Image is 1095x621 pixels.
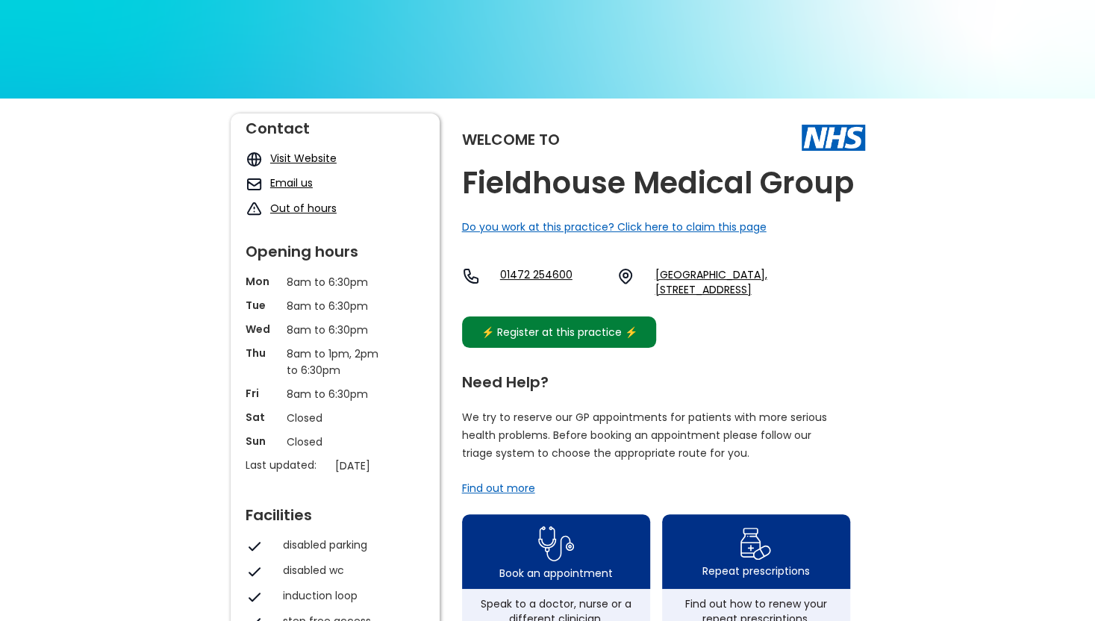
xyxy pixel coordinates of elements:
p: 8am to 6:30pm [287,322,384,338]
div: Facilities [246,500,425,522]
a: Do you work at this practice? Click here to claim this page [462,219,767,234]
div: disabled parking [283,537,417,552]
a: Out of hours [270,201,337,216]
a: 01472 254600 [500,267,605,297]
img: mail icon [246,175,263,193]
p: Last updated: [246,458,328,472]
p: Thu [246,346,279,361]
a: ⚡️ Register at this practice ⚡️ [462,316,656,348]
p: Tue [246,298,279,313]
p: [DATE] [335,458,432,474]
img: repeat prescription icon [740,524,772,564]
div: Opening hours [246,237,425,259]
a: Email us [270,175,313,190]
p: Closed [287,410,384,426]
p: Closed [287,434,384,450]
img: globe icon [246,151,263,168]
div: ⚡️ Register at this practice ⚡️ [474,324,646,340]
p: Wed [246,322,279,337]
p: Sun [246,434,279,449]
a: [GEOGRAPHIC_DATA], [STREET_ADDRESS] [655,267,864,297]
p: 8am to 6:30pm [287,386,384,402]
p: We try to reserve our GP appointments for patients with more serious health problems. Before book... [462,408,828,462]
div: Book an appointment [499,566,613,581]
img: exclamation icon [246,201,263,218]
div: Need Help? [462,367,850,390]
img: practice location icon [617,267,634,285]
div: Repeat prescriptions [702,564,810,578]
h2: Fieldhouse Medical Group [462,166,854,200]
p: Sat [246,410,279,425]
img: The NHS logo [802,125,865,150]
div: Contact [246,113,425,136]
p: Fri [246,386,279,401]
p: 8am to 1pm, 2pm to 6:30pm [287,346,384,378]
p: 8am to 6:30pm [287,274,384,290]
div: disabled wc [283,563,417,578]
div: Welcome to [462,132,560,147]
img: telephone icon [462,267,480,285]
a: Visit Website [270,151,337,166]
a: Find out more [462,481,535,496]
p: 8am to 6:30pm [287,298,384,314]
img: book appointment icon [538,522,574,566]
p: Mon [246,274,279,289]
div: induction loop [283,588,417,603]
